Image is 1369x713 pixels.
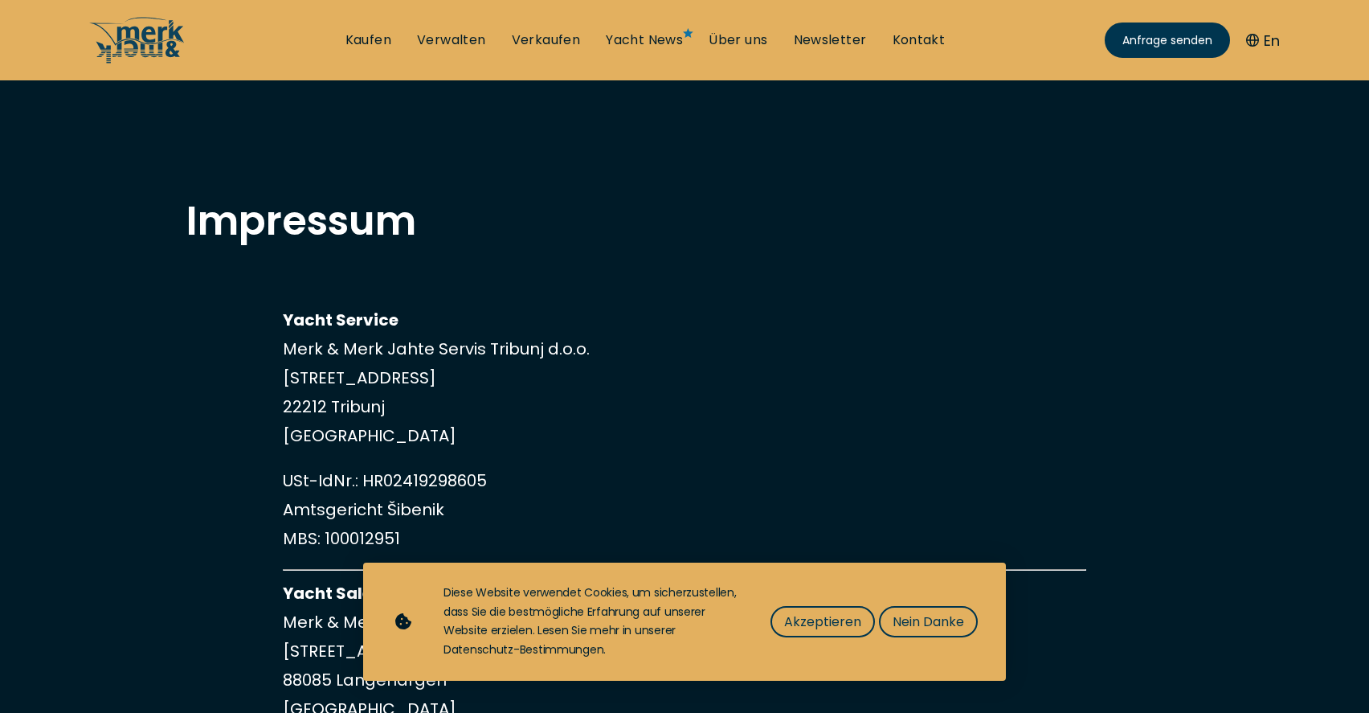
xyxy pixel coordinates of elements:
a: Newsletter [794,31,867,49]
a: Anfrage senden [1105,23,1230,58]
a: Verkaufen [512,31,581,49]
span: Anfrage senden [1122,32,1212,49]
a: Verwalten [417,31,486,49]
a: Über uns [709,31,767,49]
a: Datenschutz-Bestimmungen [443,641,603,658]
p: USt-IdNr.: HR02419298605 Amtsgericht Šibenik MBS: 100012951 [283,466,1086,553]
strong: Yacht Sales [283,582,381,604]
div: Diese Website verwendet Cookies, um sicherzustellen, dass Sie die bestmögliche Erfahrung auf unse... [443,584,738,660]
h1: Impressum [186,201,1183,241]
button: En [1246,30,1280,51]
p: Merk & Merk Jahte Servis Tribunj d.o.o. [STREET_ADDRESS] 22212 Tribunj [GEOGRAPHIC_DATA] [283,305,1086,450]
span: Nein Danke [893,612,964,632]
span: Akzeptieren [784,612,861,632]
button: Akzeptieren [770,606,875,637]
strong: Yacht Service [283,309,398,331]
a: Kaufen [345,31,391,49]
button: Nein Danke [879,606,978,637]
a: Kontakt [893,31,946,49]
a: Yacht News [606,31,683,49]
